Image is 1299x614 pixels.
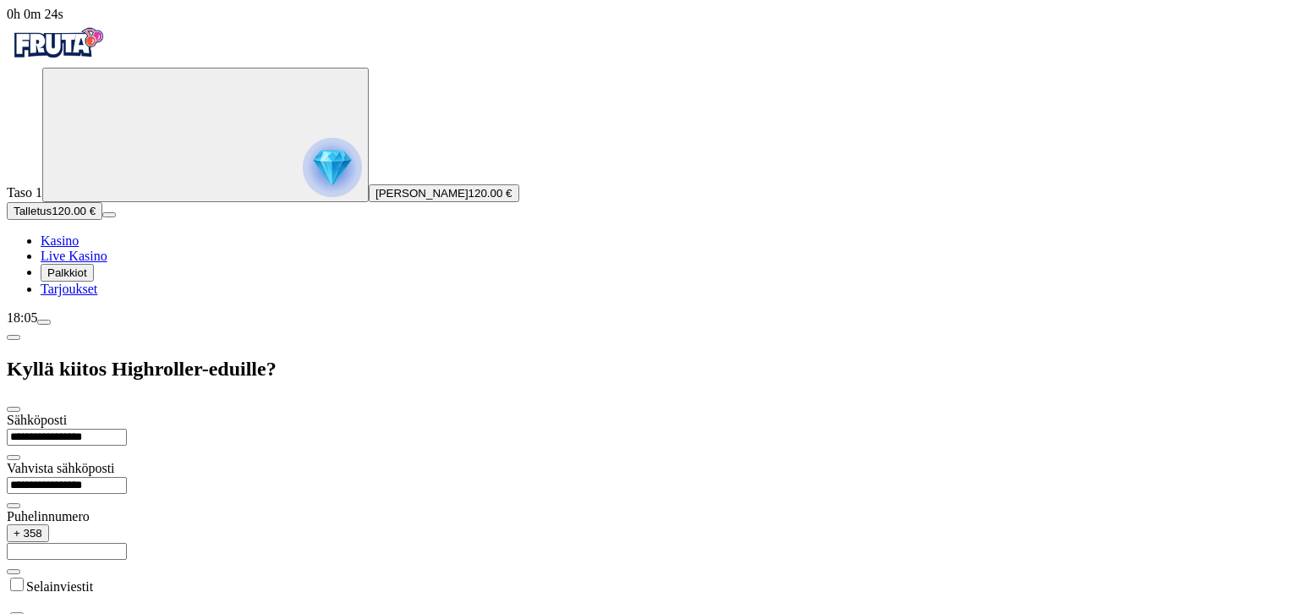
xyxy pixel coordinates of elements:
[7,22,1292,297] nav: Primary
[7,461,115,475] label: Vahvista sähköposti
[7,310,37,325] span: 18:05
[41,233,79,248] a: diamond iconKasino
[52,205,96,217] span: 120.00 €
[7,569,20,574] button: eye icon
[41,233,79,248] span: Kasino
[369,184,519,202] button: [PERSON_NAME]120.00 €
[7,413,67,427] label: Sähköposti
[469,187,512,200] span: 120.00 €
[42,68,369,202] button: reward progress
[7,22,108,64] img: Fruta
[26,579,93,594] label: Selainviestit
[7,185,42,200] span: Taso 1
[41,249,107,263] span: Live Kasino
[7,509,90,524] label: Puhelinnumero
[7,7,63,21] span: user session time
[41,249,107,263] a: poker-chip iconLive Kasino
[102,212,116,217] button: menu
[37,320,51,325] button: menu
[7,358,1292,381] h2: Kyllä kiitos Highroller-eduille?
[7,503,20,508] button: eye icon
[7,455,20,460] button: eye icon
[41,282,97,296] span: Tarjoukset
[7,407,20,412] button: close
[47,266,87,279] span: Palkkiot
[7,335,20,340] button: chevron-left icon
[7,524,49,542] button: + 358chevron-down icon
[41,264,94,282] button: reward iconPalkkiot
[7,52,108,67] a: Fruta
[303,138,362,197] img: reward progress
[14,205,52,217] span: Talletus
[41,282,97,296] a: gift-inverted iconTarjoukset
[375,187,469,200] span: [PERSON_NAME]
[7,202,102,220] button: Talletusplus icon120.00 €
